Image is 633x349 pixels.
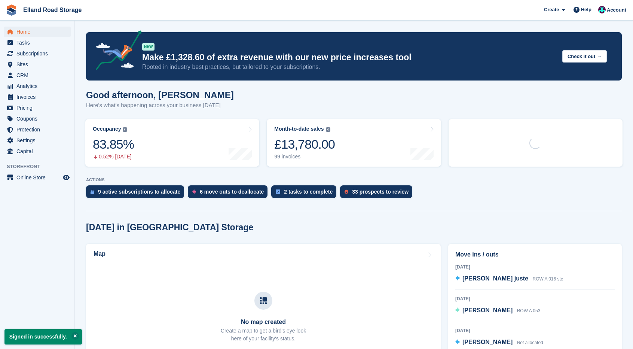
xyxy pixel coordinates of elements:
span: Settings [16,135,61,146]
div: 2 tasks to complete [284,189,333,195]
div: 99 invoices [274,154,335,160]
img: map-icn-33ee37083ee616e46c38cad1a60f524a97daa1e2b2c8c0bc3eb3415660979fc1.svg [260,297,267,304]
img: active_subscription_to_allocate_icon-d502201f5373d7db506a760aba3b589e785aa758c864c3986d89f69b8ff3... [91,189,94,194]
span: ROW A 053 [517,308,541,313]
span: Pricing [16,103,61,113]
img: prospect-51fa495bee0391a8d652442698ab0144808aea92771e9ea1ae160a38d050c398.svg [345,189,348,194]
a: Occupancy 83.85% 0.52% [DATE] [85,119,259,167]
div: NEW [142,43,155,51]
h3: No map created [221,319,306,325]
span: ROW A 016 ste [532,276,563,282]
span: Sites [16,59,61,70]
span: Online Store [16,172,61,183]
div: Month-to-date sales [274,126,324,132]
a: menu [4,113,71,124]
a: menu [4,103,71,113]
a: Preview store [62,173,71,182]
a: 9 active subscriptions to allocate [86,185,188,202]
span: Account [607,6,626,14]
p: Here's what's happening across your business [DATE] [86,101,234,110]
a: menu [4,70,71,81]
span: Invoices [16,92,61,102]
a: menu [4,172,71,183]
a: 2 tasks to complete [271,185,340,202]
div: 33 prospects to review [352,189,409,195]
a: menu [4,135,71,146]
p: Make £1,328.60 of extra revenue with our new price increases tool [142,52,556,63]
a: Elland Road Storage [20,4,85,16]
img: move_outs_to_deallocate_icon-f764333ba52eb49d3ac5e1228854f67142a1ed5810a6f6cc68b1a99e826820c5.svg [192,189,196,194]
span: Capital [16,146,61,157]
span: Analytics [16,81,61,91]
h2: Map [94,251,105,257]
span: Tasks [16,37,61,48]
a: menu [4,59,71,70]
span: [PERSON_NAME] [462,307,513,313]
a: menu [4,92,71,102]
div: [DATE] [455,264,615,270]
p: Rooted in industry best practices, but tailored to your subscriptions. [142,63,556,71]
div: 6 move outs to deallocate [200,189,264,195]
span: Not allocated [517,340,543,345]
a: menu [4,81,71,91]
span: Create [544,6,559,13]
div: [DATE] [455,295,615,302]
a: 33 prospects to review [340,185,416,202]
span: [PERSON_NAME] [462,339,513,345]
img: icon-info-grey-7440780725fd019a000dd9b08b2336e03edf1995a4989e88bcd33f0948082b44.svg [123,127,127,132]
img: price-adjustments-announcement-icon-8257ccfd72463d97f412b2fc003d46551f7dbcb40ab6d574587a9cd5c0d94... [89,30,142,73]
a: 6 move outs to deallocate [188,185,271,202]
a: Month-to-date sales £13,780.00 99 invoices [267,119,441,167]
h2: Move ins / outs [455,250,615,259]
div: 83.85% [93,137,134,152]
span: [PERSON_NAME] juste [462,275,528,282]
a: [PERSON_NAME] ROW A 053 [455,306,540,316]
img: icon-info-grey-7440780725fd019a000dd9b08b2336e03edf1995a4989e88bcd33f0948082b44.svg [326,127,330,132]
span: CRM [16,70,61,81]
div: £13,780.00 [274,137,335,152]
p: Create a map to get a bird's eye look here of your facility's status. [221,327,306,343]
span: Protection [16,124,61,135]
div: 0.52% [DATE] [93,154,134,160]
span: Subscriptions [16,48,61,59]
a: menu [4,146,71,157]
div: 9 active subscriptions to allocate [98,189,180,195]
a: [PERSON_NAME] juste ROW A 016 ste [455,274,563,284]
h1: Good afternoon, [PERSON_NAME] [86,90,234,100]
img: task-75834270c22a3079a89374b754ae025e5fb1db73e45f91037f5363f120a921f8.svg [276,189,280,194]
p: Signed in successfully. [4,329,82,345]
p: ACTIONS [86,177,622,182]
a: menu [4,124,71,135]
span: Coupons [16,113,61,124]
div: [DATE] [455,327,615,334]
span: Storefront [7,163,74,170]
a: menu [4,37,71,48]
button: Check it out → [562,50,607,63]
a: [PERSON_NAME] Not allocated [455,338,543,348]
h2: [DATE] in [GEOGRAPHIC_DATA] Storage [86,222,253,233]
span: Home [16,27,61,37]
a: menu [4,27,71,37]
span: Help [581,6,591,13]
img: stora-icon-8386f47178a22dfd0bd8f6a31ec36ba5ce8667c1dd55bd0f319d3a0aa187defe.svg [6,4,17,16]
a: menu [4,48,71,59]
div: Occupancy [93,126,121,132]
img: Scott Hullah [598,6,606,13]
